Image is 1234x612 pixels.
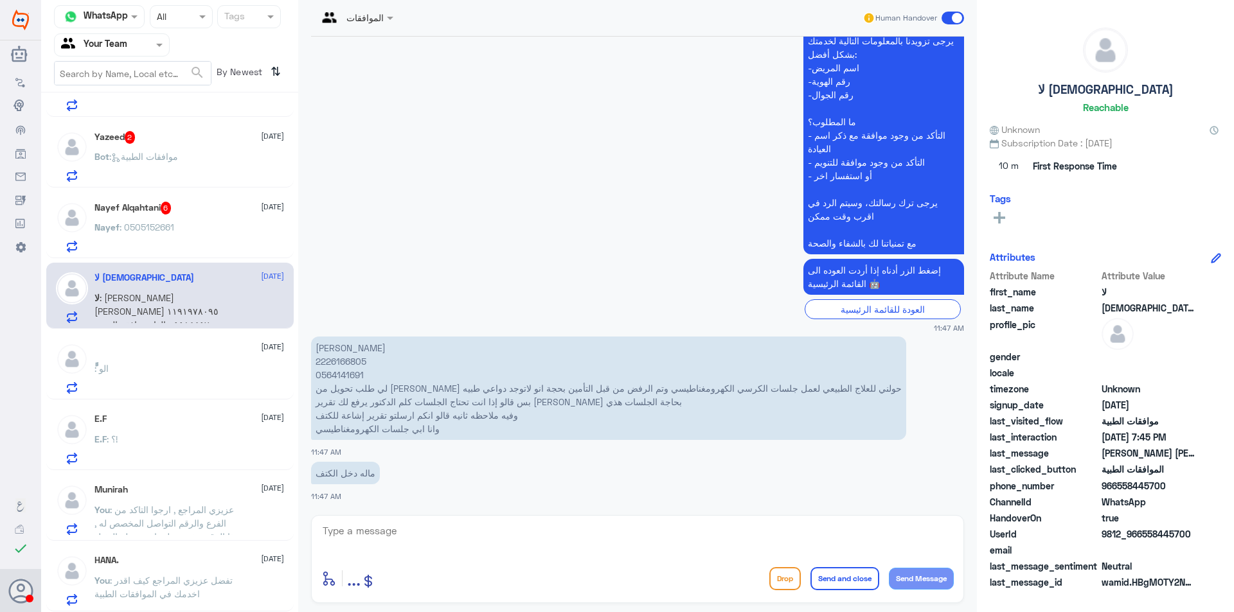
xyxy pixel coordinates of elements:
img: defaultAdmin.png [56,272,88,304]
span: Nayef [94,222,120,232]
span: Unknown [990,123,1040,136]
span: [DATE] [261,482,284,494]
img: Widebot Logo [12,10,29,30]
span: last_clicked_button [990,462,1099,476]
h5: HANA. [94,555,119,566]
span: 966558445700 [1102,479,1195,493]
span: UserId [990,527,1099,541]
span: profile_pic [990,318,1099,347]
span: الموافقات الطبية [1102,462,1195,476]
button: ... [347,564,361,593]
span: timezone [990,382,1099,396]
span: null [1102,366,1195,380]
span: 11:47 AM [311,492,341,500]
img: defaultAdmin.png [56,414,88,446]
span: : [PERSON_NAME] [PERSON_NAME] ١١٩١٩٧٨٠٩٥ ٠٥٥٨٤٤٥٧٠٠ الغاء موافقة التنويم وصلني موافقة بالتنويم وا... [94,292,222,344]
span: : عزيزي المراجع , ارجوا التاكد من الفرع والرقم التواصل المخصص له , هذا الرقم مخصص لمراجعين دلة ال... [94,504,239,555]
span: [DATE] [261,341,284,353]
span: [DATE] [261,553,284,564]
span: [DATE] [261,130,284,142]
span: 6 [161,202,172,214]
button: Avatar [8,579,33,603]
span: Human Handover [875,12,937,24]
span: phone_number [990,479,1099,493]
span: : موافقات الطبية [109,151,178,162]
span: Attribute Value [1102,269,1195,283]
span: لا [1102,285,1195,299]
h5: لا اله الا الله [94,272,194,283]
span: HandoverOn [990,511,1099,525]
i: ⇅ [271,61,281,82]
span: first_name [990,285,1099,299]
span: Attribute Name [990,269,1099,283]
span: Unknown [1102,382,1195,396]
p: 11/10/2025, 11:47 AM [803,259,964,295]
span: 2025-06-28T09:04:08.182Z [1102,398,1195,412]
span: Subscription Date : [DATE] [990,136,1221,150]
h6: Attributes [990,251,1035,263]
span: wamid.HBgMOTY2NTU4NDQ1NzAwFQIAEhgUM0E3RjFEMTc3N0U4NDZDNDc3MzQA [1102,575,1195,589]
span: 11:47 AM [311,448,341,456]
span: true [1102,511,1195,525]
span: [DATE] [261,270,284,282]
h5: Nayef Alqahtani [94,202,172,214]
span: [DATE] [261,412,284,423]
span: ... [347,566,361,590]
i: check [13,541,28,556]
div: Tags [222,9,245,26]
img: defaultAdmin.png [56,484,88,516]
div: العودة للقائمة الرئيسية [805,299,961,319]
span: اله الا الله [1102,301,1195,315]
span: email [990,543,1099,557]
img: defaultAdmin.png [56,131,88,163]
span: 0 [1102,559,1195,573]
img: defaultAdmin.png [56,202,88,234]
span: You [94,575,110,586]
img: yourTeam.svg [61,35,80,55]
h5: Munirah [94,484,128,495]
h5: لا [DEMOGRAPHIC_DATA] [1038,82,1174,97]
span: You [94,504,110,515]
h5: E.F [94,414,107,424]
input: Search by Name, Local etc… [55,62,211,85]
img: defaultAdmin.png [1102,318,1134,350]
span: last_message_sentiment [990,559,1099,573]
span: ماجد عيد ماجد المطيري ١١٩١٩٧٨٠٩٥ ٠٥٥٨٤٤٥٧٠٠ الغاء موافقة التنويم وصلني موافقة بالتنويم واريد الغاءه [1102,446,1195,460]
span: last_name [990,301,1099,315]
span: last_message_id [990,575,1099,589]
span: last_interaction [990,430,1099,444]
span: : الو [94,363,109,374]
span: gender [990,350,1099,363]
span: : 0505152661 [120,222,174,232]
span: : ؟! [107,433,118,444]
button: search [190,62,205,83]
span: [DATE] [261,201,284,213]
img: whatsapp.png [61,7,80,26]
span: last_message [990,446,1099,460]
h6: Reachable [1083,101,1129,113]
span: موافقات الطبية [1102,414,1195,428]
button: Send and close [810,567,879,590]
span: search [190,65,205,80]
span: : تفضل عزيزي المراجع كيف اقدر اخدمك في الموافقات الطبية [94,575,233,599]
span: last_visited_flow [990,414,1099,428]
p: 11/10/2025, 11:47 AM [311,337,906,440]
span: null [1102,543,1195,557]
span: Bot [94,151,109,162]
span: 2025-10-10T16:45:19.657Z [1102,430,1195,444]
p: 11/10/2025, 11:47 AM [803,3,964,254]
h6: Tags [990,193,1011,204]
img: defaultAdmin.png [56,555,88,587]
img: defaultAdmin.png [56,343,88,375]
span: signup_date [990,398,1099,412]
span: null [1102,350,1195,363]
h5: Yazeed [94,131,136,144]
p: 11/10/2025, 11:47 AM [311,462,380,484]
span: First Response Time [1033,159,1117,173]
span: 9812_966558445700 [1102,527,1195,541]
span: 2 [1102,495,1195,509]
span: By Newest [211,61,265,87]
span: ChannelId [990,495,1099,509]
button: Send Message [889,568,954,590]
span: 11:47 AM [934,322,964,333]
